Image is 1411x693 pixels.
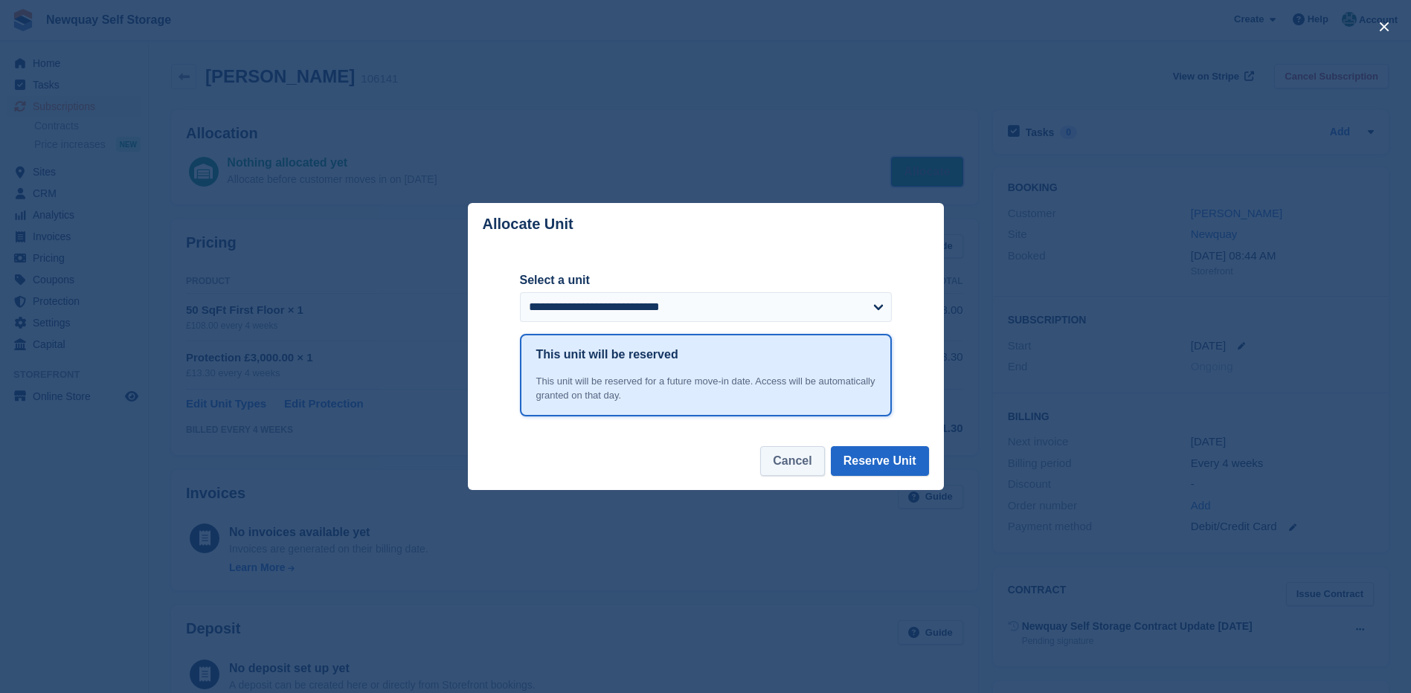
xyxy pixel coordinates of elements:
p: Allocate Unit [483,216,573,233]
label: Select a unit [520,271,892,289]
button: Cancel [760,446,824,476]
button: close [1372,15,1396,39]
h1: This unit will be reserved [536,346,678,364]
button: Reserve Unit [831,446,929,476]
div: This unit will be reserved for a future move-in date. Access will be automatically granted on tha... [536,374,875,403]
